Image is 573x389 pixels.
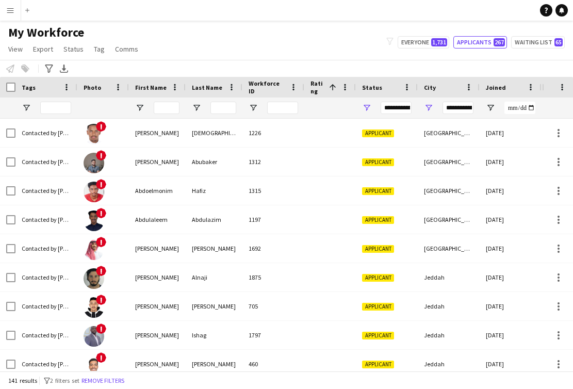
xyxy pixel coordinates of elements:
div: Contacted by [PERSON_NAME] [15,350,77,378]
span: Applicant [362,216,394,224]
div: 1875 [242,263,304,291]
div: 1315 [242,176,304,205]
div: [DATE] [480,292,542,320]
div: Contacted by [PERSON_NAME] [15,148,77,176]
div: [PERSON_NAME] [186,350,242,378]
span: Export [33,44,53,54]
div: Contacted by [PERSON_NAME] [15,321,77,349]
span: ! [96,352,106,363]
span: My Workforce [8,25,84,40]
div: Abdulaleem [129,205,186,234]
div: 460 [242,350,304,378]
span: Applicant [362,129,394,137]
button: Applicants267 [453,36,507,48]
input: Joined Filter Input [504,102,535,114]
div: 1312 [242,148,304,176]
div: 1197 [242,205,304,234]
span: City [424,84,436,91]
span: 1,731 [431,38,447,46]
button: Remove filters [79,375,126,386]
div: [PERSON_NAME] [129,148,186,176]
a: Status [59,42,88,56]
span: Status [362,84,382,91]
div: Abdulazim [186,205,242,234]
span: Applicant [362,158,394,166]
div: [GEOGRAPHIC_DATA] [418,205,480,234]
button: Waiting list65 [511,36,565,48]
span: Applicant [362,274,394,282]
span: Tags [22,84,36,91]
div: Contacted by [PERSON_NAME] [15,263,77,291]
button: Open Filter Menu [22,103,31,112]
img: Abdulaziz Alnaji [84,268,104,289]
span: ! [96,150,106,160]
button: Open Filter Menu [135,103,144,112]
div: 1692 [242,234,304,263]
input: Tags Filter Input [40,102,71,114]
button: Open Filter Menu [424,103,433,112]
div: [DATE] [480,321,542,349]
input: Workforce ID Filter Input [267,102,298,114]
div: [GEOGRAPHIC_DATA] [418,119,480,147]
span: View [8,44,23,54]
div: [PERSON_NAME] [129,119,186,147]
span: Photo [84,84,101,91]
span: Rating [310,79,325,95]
div: [PERSON_NAME] [186,234,242,263]
div: [PERSON_NAME] [129,350,186,378]
a: Tag [90,42,109,56]
div: [GEOGRAPHIC_DATA] [418,176,480,205]
div: Jeddah [418,263,480,291]
img: Abdoelmonim Hafiz [84,182,104,202]
span: 2 filters set [50,377,79,384]
div: Contacted by [PERSON_NAME] [15,292,77,320]
div: Ishag [186,321,242,349]
button: Open Filter Menu [249,103,258,112]
div: Jeddah [418,350,480,378]
div: [PERSON_NAME] [186,292,242,320]
div: Jeddah [418,321,480,349]
span: 65 [554,38,563,46]
a: View [4,42,27,56]
div: Hafiz [186,176,242,205]
span: Applicant [362,361,394,368]
a: Export [29,42,57,56]
input: Last Name Filter Input [210,102,236,114]
button: Open Filter Menu [362,103,371,112]
img: Abdulaziz Ishag [84,326,104,347]
div: Contacted by [PERSON_NAME] [15,234,77,263]
div: Jeddah [418,292,480,320]
div: [DATE] [480,350,542,378]
img: Abdelaziz Abubaker [84,153,104,173]
div: [DEMOGRAPHIC_DATA] [186,119,242,147]
span: ! [96,295,106,305]
img: Abdallah Musa [84,124,104,144]
span: ! [96,323,106,334]
div: [DATE] [480,176,542,205]
div: Contacted by [PERSON_NAME] [15,205,77,234]
span: Joined [486,84,506,91]
div: 1797 [242,321,304,349]
span: Applicant [362,245,394,253]
div: [DATE] [480,263,542,291]
div: [GEOGRAPHIC_DATA] [418,234,480,263]
div: Contacted by [PERSON_NAME] [15,119,77,147]
span: Applicant [362,332,394,339]
span: Status [63,44,84,54]
div: [PERSON_NAME] [129,234,186,263]
span: Workforce ID [249,79,286,95]
img: Abdullah Ahmed [84,355,104,376]
span: ! [96,237,106,247]
div: [PERSON_NAME] [129,321,186,349]
span: Tag [94,44,105,54]
div: Abubaker [186,148,242,176]
div: Abdoelmonim [129,176,186,205]
img: Abdulaleem Abdulazim [84,210,104,231]
app-action-btn: Export XLSX [58,62,70,75]
span: ! [96,266,106,276]
span: 267 [494,38,505,46]
button: Open Filter Menu [486,103,495,112]
div: 705 [242,292,304,320]
div: [DATE] [480,205,542,234]
span: Applicant [362,303,394,311]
